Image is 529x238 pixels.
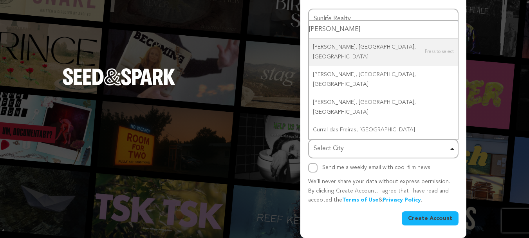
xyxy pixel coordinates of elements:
div: [PERSON_NAME], [GEOGRAPHIC_DATA], [GEOGRAPHIC_DATA] [309,66,458,93]
input: Name [308,9,459,29]
input: Select City [309,21,458,38]
a: Privacy Policy [383,197,421,203]
img: Seed&Spark Logo [63,68,175,85]
div: [PERSON_NAME], [GEOGRAPHIC_DATA], [GEOGRAPHIC_DATA] [309,94,458,121]
div: [PERSON_NAME], [GEOGRAPHIC_DATA], [GEOGRAPHIC_DATA] [309,38,458,66]
p: We’ll never share your data without express permission. By clicking Create Account, I agree that ... [308,177,459,205]
label: Send me a weekly email with cool film news [322,165,430,170]
a: Seed&Spark Homepage [63,68,175,101]
div: Curral das Freiras, [GEOGRAPHIC_DATA] [309,121,458,139]
a: Terms of Use [342,197,379,203]
div: Select City [314,143,448,154]
button: Create Account [402,211,459,225]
